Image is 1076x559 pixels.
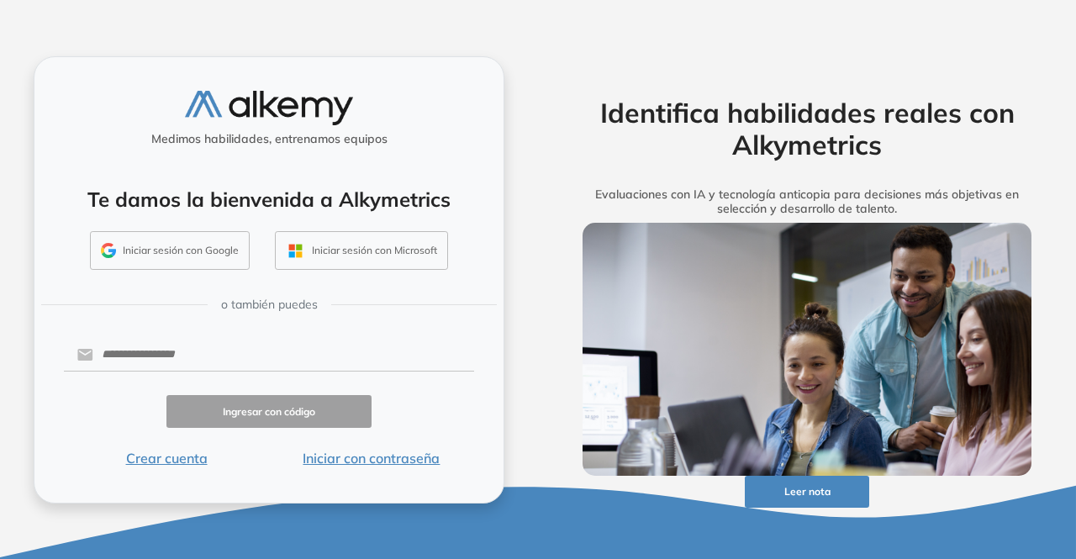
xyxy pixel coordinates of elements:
[166,395,372,428] button: Ingresar con código
[185,91,353,125] img: logo-alkemy
[275,231,448,270] button: Iniciar sesión con Microsoft
[269,448,474,468] button: Iniciar con contraseña
[773,364,1076,559] iframe: Chat Widget
[101,243,116,258] img: GMAIL_ICON
[41,132,497,146] h5: Medimos habilidades, entrenamos equipos
[773,364,1076,559] div: Widget de chat
[221,296,318,314] span: o también puedes
[56,187,482,212] h4: Te damos la bienvenida a Alkymetrics
[64,448,269,468] button: Crear cuenta
[745,476,870,509] button: Leer nota
[557,187,1057,216] h5: Evaluaciones con IA y tecnología anticopia para decisiones más objetivas en selección y desarroll...
[583,223,1032,476] img: img-more-info
[557,97,1057,161] h2: Identifica habilidades reales con Alkymetrics
[286,241,305,261] img: OUTLOOK_ICON
[90,231,250,270] button: Iniciar sesión con Google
